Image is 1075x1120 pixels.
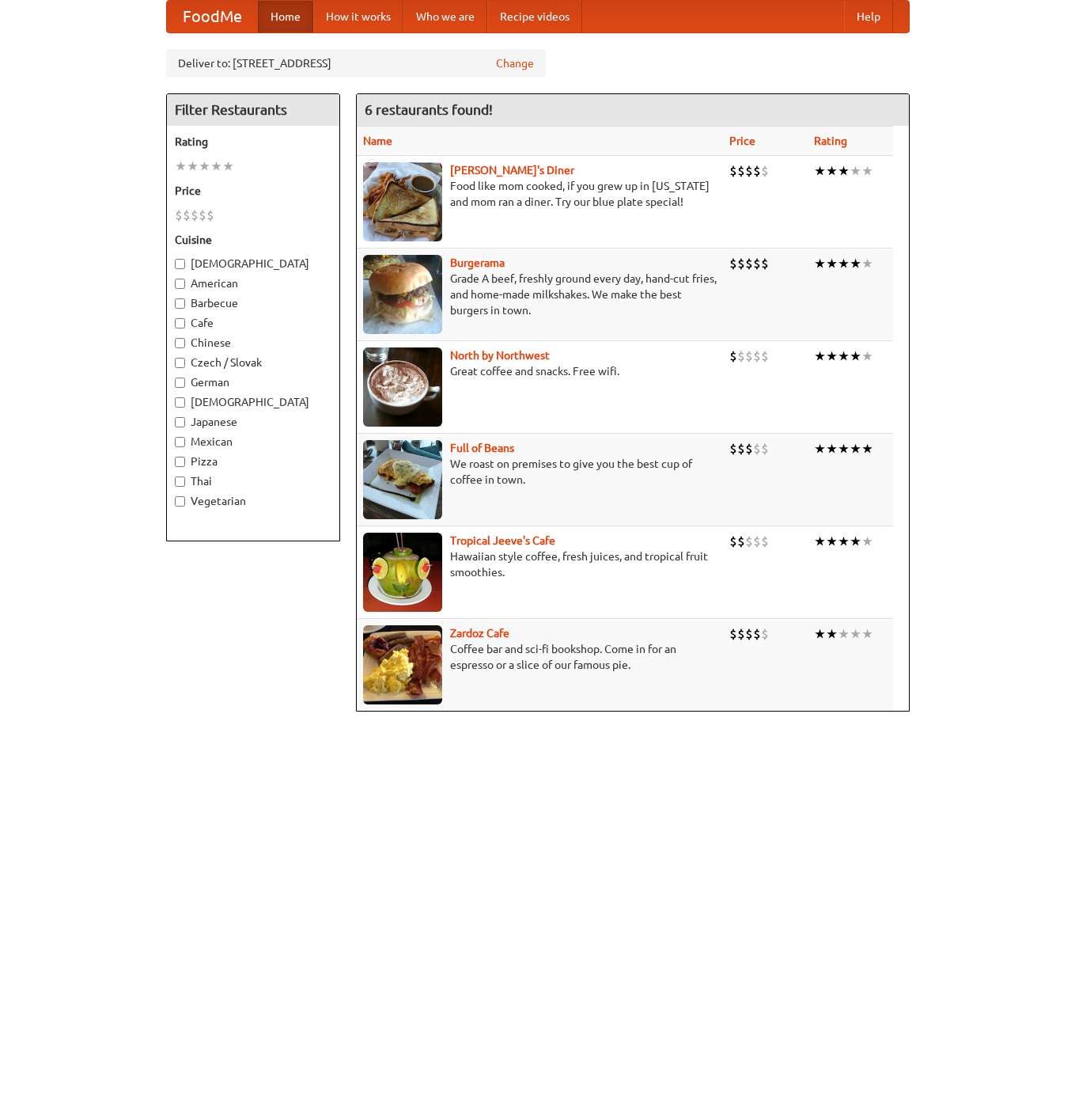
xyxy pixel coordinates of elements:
[175,295,331,311] label: Barbecue
[363,162,442,241] img: sallys.jpg
[206,207,214,224] li: $
[403,1,487,32] a: Who we are
[745,162,753,180] li: $
[745,533,753,550] li: $
[745,440,753,457] li: $
[450,627,509,640] a: Zardoz Cafe
[838,255,850,272] li: ★
[838,440,850,457] li: ★
[814,347,826,365] li: ★
[175,259,185,269] input: [DEMOGRAPHIC_DATA]
[363,363,717,379] p: Great coffee and snacks. Free wifi.
[363,549,717,580] p: Hawaiian style coffee, fresh juices, and tropical fruit smoothies.
[761,440,769,457] li: $
[187,158,199,175] li: ★
[753,162,761,180] li: $
[175,496,185,507] input: Vegetarian
[175,437,185,447] input: Mexican
[365,102,493,117] ng-pluralize: 6 restaurants found!
[753,625,761,643] li: $
[363,347,442,427] img: north.jpg
[838,347,850,365] li: ★
[838,533,850,550] li: ★
[861,162,873,180] li: ★
[737,162,745,180] li: $
[814,135,847,147] a: Rating
[814,533,826,550] li: ★
[175,374,331,390] label: German
[861,533,873,550] li: ★
[761,255,769,272] li: $
[761,162,769,180] li: $
[175,473,331,489] label: Thai
[191,207,199,224] li: $
[826,255,838,272] li: ★
[175,183,331,199] h5: Price
[737,255,745,272] li: $
[175,158,187,175] li: ★
[258,1,313,32] a: Home
[761,347,769,365] li: $
[175,414,331,430] label: Japanese
[838,162,850,180] li: ★
[166,49,546,78] div: Deliver to: [STREET_ADDRESS]
[175,134,331,150] h5: Rating
[175,394,331,410] label: [DEMOGRAPHIC_DATA]
[175,318,185,328] input: Cafe
[861,625,873,643] li: ★
[737,440,745,457] li: $
[175,476,185,487] input: Thai
[167,94,339,126] h4: Filter Restaurants
[175,335,331,351] label: Chinese
[814,625,826,643] li: ★
[761,625,769,643] li: $
[729,533,737,550] li: $
[737,533,745,550] li: $
[814,162,826,180] li: ★
[450,164,574,177] a: [PERSON_NAME]'s Diner
[753,533,761,550] li: $
[210,158,222,175] li: ★
[745,347,753,365] li: $
[175,279,185,289] input: American
[861,347,873,365] li: ★
[737,347,745,365] li: $
[814,440,826,457] li: ★
[199,207,206,224] li: $
[450,534,555,547] a: Tropical Jeeve's Cafe
[175,493,331,509] label: Vegetarian
[745,625,753,643] li: $
[175,256,331,271] label: [DEMOGRAPHIC_DATA]
[450,349,550,362] a: North by Northwest
[850,533,861,550] li: ★
[183,207,191,224] li: $
[450,442,514,454] a: Full of Beans
[826,533,838,550] li: ★
[450,256,505,269] b: Burgerama
[363,641,717,673] p: Coffee bar and sci-fi bookshop. Come in for an espresso or a slice of our famous pie.
[175,358,185,368] input: Czech / Slovak
[175,434,331,450] label: Mexican
[363,456,717,488] p: We roast on premises to give you the best cup of coffee in town.
[826,625,838,643] li: ★
[753,347,761,365] li: $
[729,625,737,643] li: $
[363,178,717,210] p: Food like mom cooked, if you grew up in [US_STATE] and mom ran a diner. Try our blue plate special!
[313,1,403,32] a: How it works
[838,625,850,643] li: ★
[753,440,761,457] li: $
[175,207,183,224] li: $
[175,298,185,309] input: Barbecue
[363,533,442,612] img: jeeves.jpg
[729,135,755,147] a: Price
[861,440,873,457] li: ★
[814,255,826,272] li: ★
[175,338,185,348] input: Chinese
[175,315,331,331] label: Cafe
[850,440,861,457] li: ★
[850,347,861,365] li: ★
[363,255,442,334] img: burgerama.jpg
